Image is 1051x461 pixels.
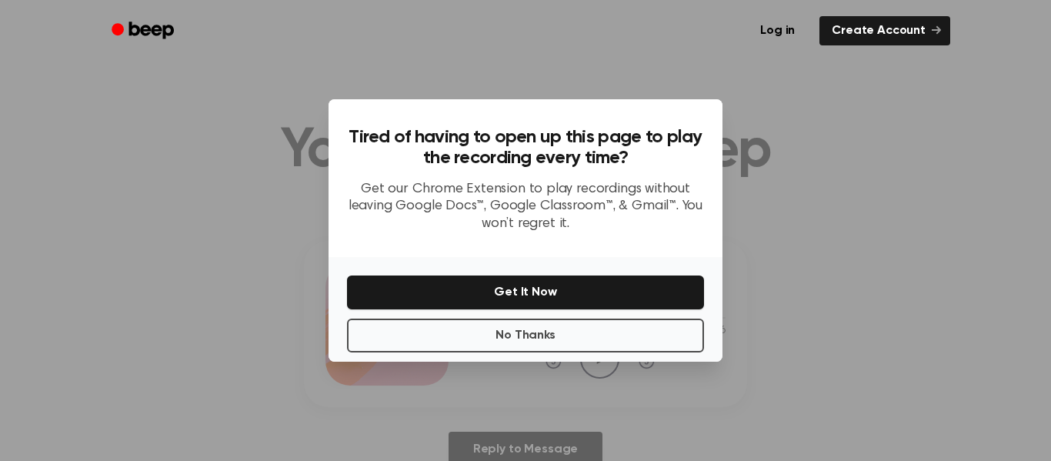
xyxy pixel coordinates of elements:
a: Create Account [819,16,950,45]
a: Log in [745,13,810,48]
img: Beep extension in action [382,43,668,292]
a: Beep [101,16,188,46]
p: Get our Chrome Extension to play recordings without leaving Google Docs™, Google Classroom™, & Gm... [347,355,704,407]
h3: Tired of having to open up this page to play the recording every time? [347,301,704,342]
